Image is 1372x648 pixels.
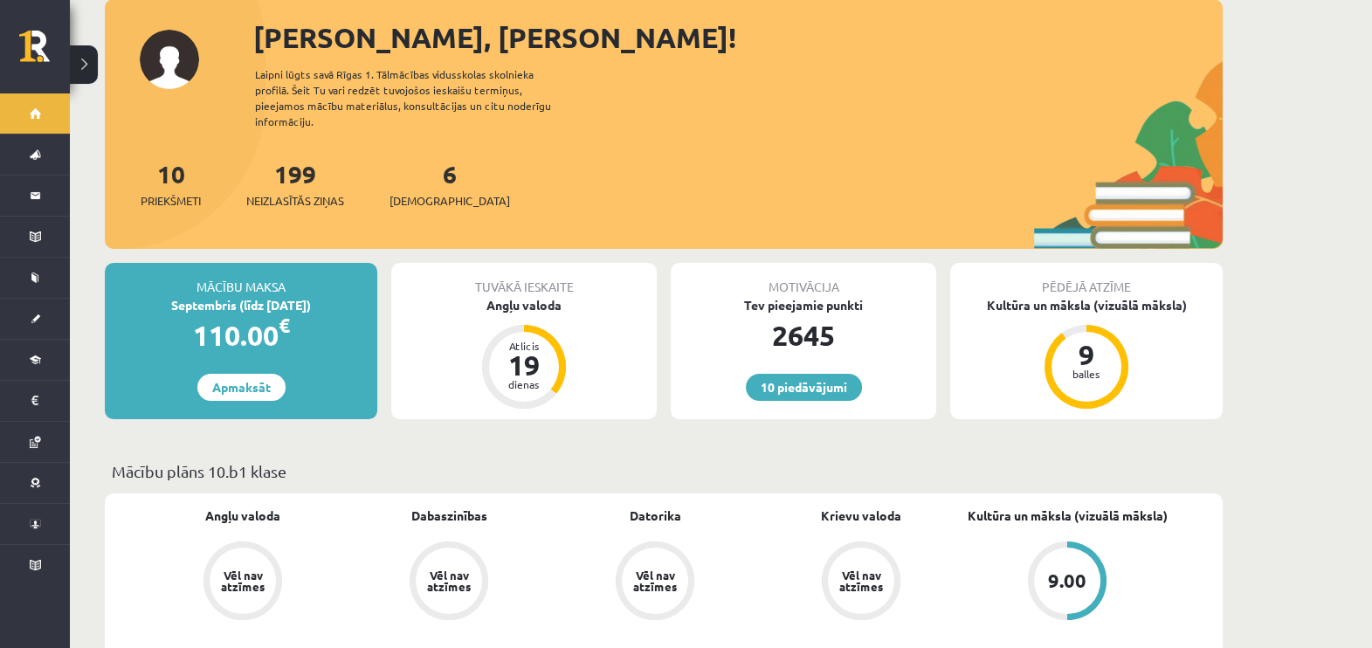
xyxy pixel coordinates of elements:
[246,158,344,210] a: 199Neizlasītās ziņas
[112,459,1216,483] p: Mācību plāns 10.b1 klase
[552,541,758,624] a: Vēl nav atzīmes
[346,541,552,624] a: Vēl nav atzīmes
[671,296,936,314] div: Tev pieejamie punkti
[631,569,679,592] div: Vēl nav atzīmes
[424,569,473,592] div: Vēl nav atzīmes
[141,192,201,210] span: Priekšmeti
[246,192,344,210] span: Neizlasītās ziņas
[1048,571,1086,590] div: 9.00
[630,507,681,525] a: Datorika
[964,541,1170,624] a: 9.00
[671,314,936,356] div: 2645
[391,296,657,411] a: Angļu valoda Atlicis 19 dienas
[390,158,510,210] a: 6[DEMOGRAPHIC_DATA]
[968,507,1168,525] a: Kultūra un māksla (vizuālā māksla)
[255,66,582,129] div: Laipni lūgts savā Rīgas 1. Tālmācības vidusskolas skolnieka profilā. Šeit Tu vari redzēt tuvojošo...
[105,296,377,314] div: Septembris (līdz [DATE])
[950,296,1223,411] a: Kultūra un māksla (vizuālā māksla) 9 balles
[950,263,1223,296] div: Pēdējā atzīme
[253,17,1223,59] div: [PERSON_NAME], [PERSON_NAME]!
[1060,341,1113,369] div: 9
[218,569,267,592] div: Vēl nav atzīmes
[105,314,377,356] div: 110.00
[205,507,280,525] a: Angļu valoda
[411,507,487,525] a: Dabaszinības
[821,507,901,525] a: Krievu valoda
[390,192,510,210] span: [DEMOGRAPHIC_DATA]
[950,296,1223,314] div: Kultūra un māksla (vizuālā māksla)
[279,313,290,338] span: €
[837,569,886,592] div: Vēl nav atzīmes
[140,541,346,624] a: Vēl nav atzīmes
[498,379,550,389] div: dienas
[105,263,377,296] div: Mācību maksa
[19,31,70,74] a: Rīgas 1. Tālmācības vidusskola
[197,374,286,401] a: Apmaksāt
[391,296,657,314] div: Angļu valoda
[498,351,550,379] div: 19
[391,263,657,296] div: Tuvākā ieskaite
[671,263,936,296] div: Motivācija
[1060,369,1113,379] div: balles
[498,341,550,351] div: Atlicis
[758,541,964,624] a: Vēl nav atzīmes
[746,374,862,401] a: 10 piedāvājumi
[141,158,201,210] a: 10Priekšmeti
